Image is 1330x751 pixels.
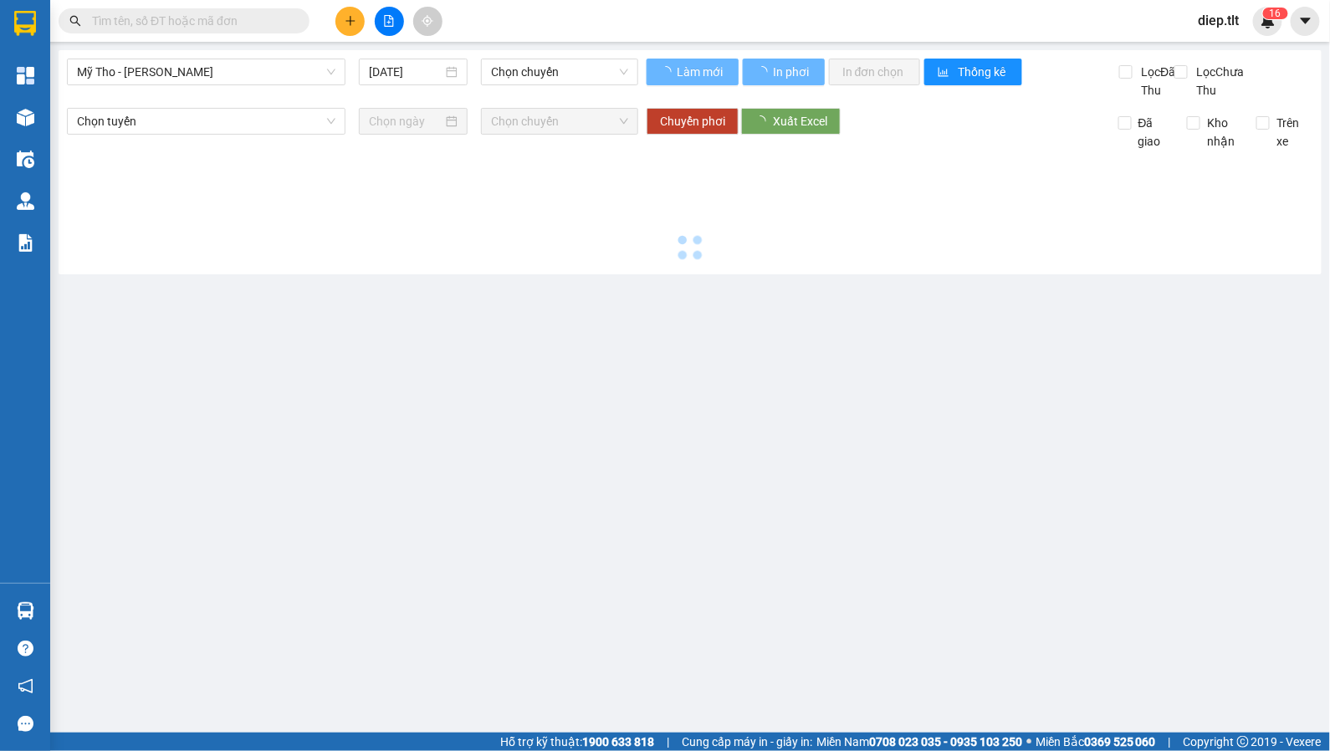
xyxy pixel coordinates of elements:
[1276,8,1281,19] span: 6
[1185,10,1253,31] span: diep.tlt
[1263,8,1288,19] sup: 16
[18,678,33,694] span: notification
[682,733,812,751] span: Cung cấp máy in - giấy in:
[17,234,34,252] img: solution-icon
[829,59,920,85] button: In đơn chọn
[335,7,365,36] button: plus
[1237,736,1249,748] span: copyright
[743,59,825,85] button: In phơi
[14,11,36,36] img: logo-vxr
[1200,114,1244,151] span: Kho nhận
[647,59,739,85] button: Làm mới
[369,112,442,130] input: Chọn ngày
[17,602,34,620] img: warehouse-icon
[1132,114,1175,151] span: Đã giao
[647,108,739,135] button: Chuyển phơi
[1298,13,1313,28] span: caret-down
[77,59,335,84] span: Mỹ Tho - Hồ Chí Minh
[383,15,395,27] span: file-add
[18,641,33,656] span: question-circle
[1084,735,1156,748] strong: 0369 525 060
[677,63,725,81] span: Làm mới
[1169,733,1171,751] span: |
[1261,13,1276,28] img: icon-new-feature
[17,109,34,126] img: warehouse-icon
[660,66,674,78] span: loading
[1036,733,1156,751] span: Miền Bắc
[773,63,811,81] span: In phơi
[582,735,654,748] strong: 1900 633 818
[1135,63,1179,100] span: Lọc Đã Thu
[816,733,1022,751] span: Miền Nam
[959,63,1009,81] span: Thống kê
[1270,114,1313,151] span: Trên xe
[69,15,81,27] span: search
[18,716,33,732] span: message
[17,192,34,210] img: warehouse-icon
[92,12,289,30] input: Tìm tên, số ĐT hoặc mã đơn
[77,109,335,134] span: Chọn tuyến
[1026,738,1031,745] span: ⚪️
[1291,7,1320,36] button: caret-down
[756,66,770,78] span: loading
[491,59,628,84] span: Chọn chuyến
[869,735,1022,748] strong: 0708 023 035 - 0935 103 250
[924,59,1022,85] button: bar-chartThống kê
[345,15,356,27] span: plus
[17,67,34,84] img: dashboard-icon
[491,109,628,134] span: Chọn chuyến
[422,15,433,27] span: aim
[741,108,841,135] button: Xuất Excel
[938,66,952,79] span: bar-chart
[375,7,404,36] button: file-add
[369,63,442,81] input: 14/08/2025
[413,7,442,36] button: aim
[667,733,669,751] span: |
[1190,63,1258,100] span: Lọc Chưa Thu
[17,151,34,168] img: warehouse-icon
[1270,8,1276,19] span: 1
[500,733,654,751] span: Hỗ trợ kỹ thuật:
